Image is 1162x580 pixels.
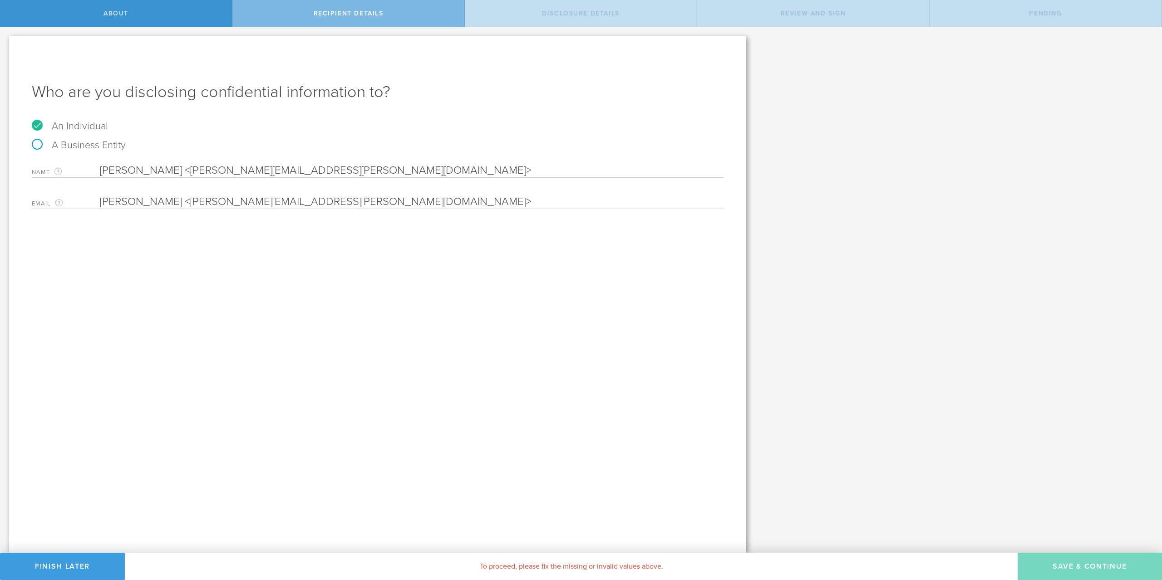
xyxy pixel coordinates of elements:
input: Required [100,164,724,177]
span: Recipient details [314,10,384,17]
label: Name [32,167,100,177]
label: A Business Entity [32,139,126,151]
span: Pending [1029,10,1062,17]
h1: Who are you disclosing confidential information to? [32,81,724,103]
span: About [103,10,128,17]
div: To proceed, please fix the missing or invalid values above. [125,553,1018,580]
span: Disclosure details [542,10,620,17]
input: Required [100,195,719,209]
button: Save & Continue [1018,553,1162,580]
label: An Individual [32,120,108,132]
label: Email [32,198,100,209]
span: Review and sign [781,10,846,17]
